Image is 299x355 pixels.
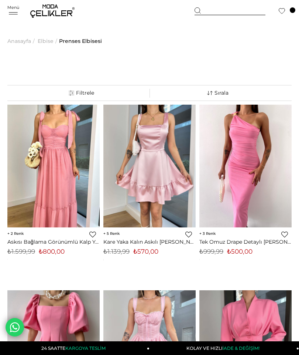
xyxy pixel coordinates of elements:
span: KARGOYA TESLİM [65,345,105,351]
a: Favorilere Ekle [185,231,192,238]
span: ₺1.139,99 [103,248,130,255]
img: png;base64,iVBORw0KGgoAAAANSUhEUgAAAAEAAAABCAYAAAAfFcSJAAAAAXNSR0IArs4c6QAAAA1JREFUGFdjePfu3X8ACW... [103,260,104,260]
a: Kare Yaka Kalın Askılı [PERSON_NAME] Pembe Mini Saten Elbise 24Y650 [103,239,196,245]
a: Favorilere Ekle [281,231,288,238]
span: ₺1.599,99 [7,248,35,255]
a: Tek Omuz Drape Detaylı [PERSON_NAME] Kadın Pembe Midi Elbise 23Y000612 [199,239,292,245]
img: Askısı Bağlama Görünümlü Kalp Yaka Önü Drapeli Noslen Kadın Puantiyeli Pembe Elbise 24Y788 [7,105,100,228]
li: > [7,22,37,60]
a: Anasayfa [7,22,31,60]
span: ₺999,99 [199,248,223,255]
a: Favorilere Ekle [89,231,96,238]
img: logo [30,4,75,18]
span: Menü [7,5,19,10]
span: ₺570,00 [133,248,158,255]
span: İADE & DEĞİŞİM! [223,345,260,351]
span: ₺800,00 [39,248,65,255]
a: Askısı Bağlama Görünümlü Kalp Yaka Önü Drapeli Noslen Kadın Puantiyeli Pembe Elbise 24Y788 [7,239,100,245]
a: Filtreleme [13,85,149,101]
img: Kare Yaka Kalın Askılı Thad Kadın Pembe Mini Saten Elbise 24Y650 [103,105,196,228]
a: KOLAY VE HIZLIİADE & DEĞİŞİM! [149,341,299,355]
a: Elbise [38,22,54,60]
a: Prenses Elbisesi [59,22,102,60]
span: 3 [199,231,216,236]
span: 2 [7,231,24,236]
img: Tek Omuz Drape Detaylı Almeida Kadın Pembe Midi Elbise 23Y000612 [199,105,292,228]
li: > [38,22,59,60]
span: ₺500,00 [227,248,252,255]
span: 5 [103,231,120,236]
